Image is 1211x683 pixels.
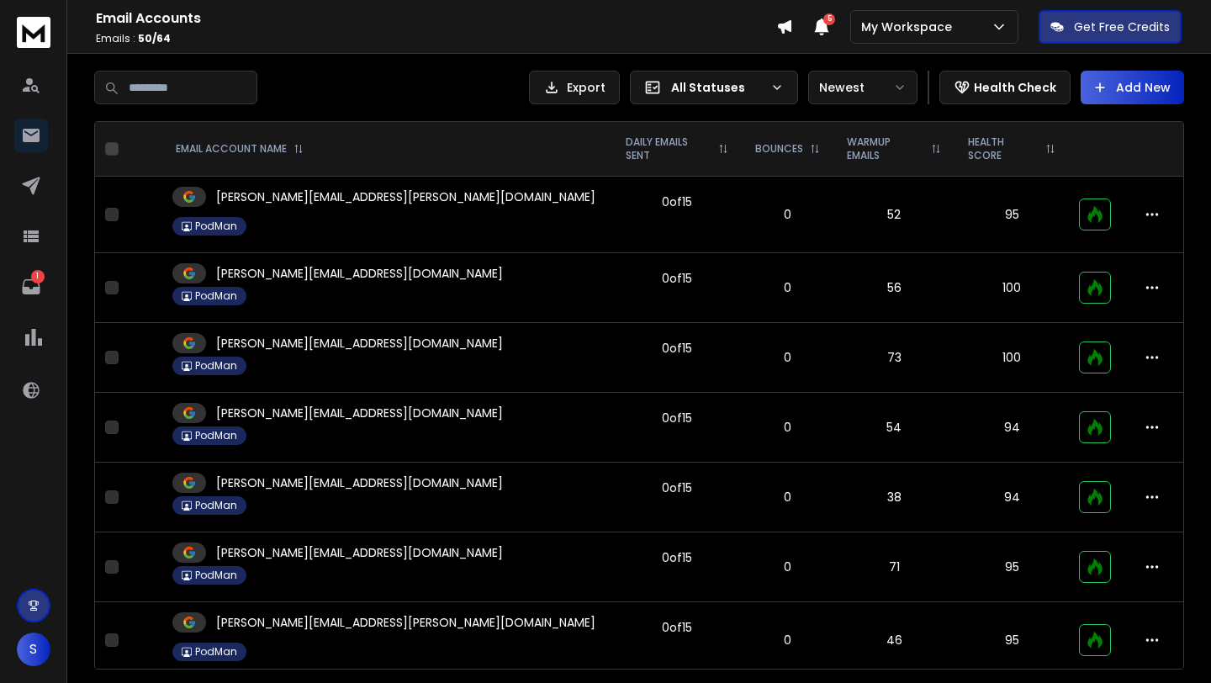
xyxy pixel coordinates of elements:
[216,188,595,205] p: [PERSON_NAME][EMAIL_ADDRESS][PERSON_NAME][DOMAIN_NAME]
[195,499,237,512] p: PodMan
[833,393,955,463] td: 54
[752,349,823,366] p: 0
[752,279,823,296] p: 0
[1074,19,1170,35] p: Get Free Credits
[14,270,48,304] a: 1
[968,135,1039,162] p: HEALTH SCORE
[216,265,503,282] p: [PERSON_NAME][EMAIL_ADDRESS][DOMAIN_NAME]
[662,549,692,566] div: 0 of 15
[216,614,595,631] p: [PERSON_NAME][EMAIL_ADDRESS][PERSON_NAME][DOMAIN_NAME]
[662,410,692,426] div: 0 of 15
[662,340,692,357] div: 0 of 15
[833,602,955,679] td: 46
[662,619,692,636] div: 0 of 15
[823,13,835,25] span: 5
[216,474,503,491] p: [PERSON_NAME][EMAIL_ADDRESS][DOMAIN_NAME]
[31,270,45,283] p: 1
[752,206,823,223] p: 0
[974,79,1056,96] p: Health Check
[955,463,1069,532] td: 94
[96,8,776,29] h1: Email Accounts
[96,32,776,45] p: Emails :
[662,193,692,210] div: 0 of 15
[17,17,50,48] img: logo
[755,142,803,156] p: BOUNCES
[195,289,237,303] p: PodMan
[1039,10,1182,44] button: Get Free Credits
[833,532,955,602] td: 71
[955,177,1069,253] td: 95
[195,645,237,659] p: PodMan
[216,405,503,421] p: [PERSON_NAME][EMAIL_ADDRESS][DOMAIN_NAME]
[752,632,823,649] p: 0
[939,71,1071,104] button: Health Check
[195,429,237,442] p: PodMan
[176,142,304,156] div: EMAIL ACCOUNT NAME
[195,220,237,233] p: PodMan
[955,323,1069,393] td: 100
[671,79,764,96] p: All Statuses
[662,479,692,496] div: 0 of 15
[17,633,50,666] button: S
[955,532,1069,602] td: 95
[833,323,955,393] td: 73
[861,19,959,35] p: My Workspace
[752,559,823,575] p: 0
[808,71,918,104] button: Newest
[529,71,620,104] button: Export
[955,393,1069,463] td: 94
[195,359,237,373] p: PodMan
[216,544,503,561] p: [PERSON_NAME][EMAIL_ADDRESS][DOMAIN_NAME]
[752,419,823,436] p: 0
[752,489,823,506] p: 0
[847,135,924,162] p: WARMUP EMAILS
[195,569,237,582] p: PodMan
[216,335,503,352] p: [PERSON_NAME][EMAIL_ADDRESS][DOMAIN_NAME]
[833,463,955,532] td: 38
[626,135,712,162] p: DAILY EMAILS SENT
[662,270,692,287] div: 0 of 15
[1081,71,1184,104] button: Add New
[955,253,1069,323] td: 100
[833,177,955,253] td: 52
[138,31,171,45] span: 50 / 64
[955,602,1069,679] td: 95
[833,253,955,323] td: 56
